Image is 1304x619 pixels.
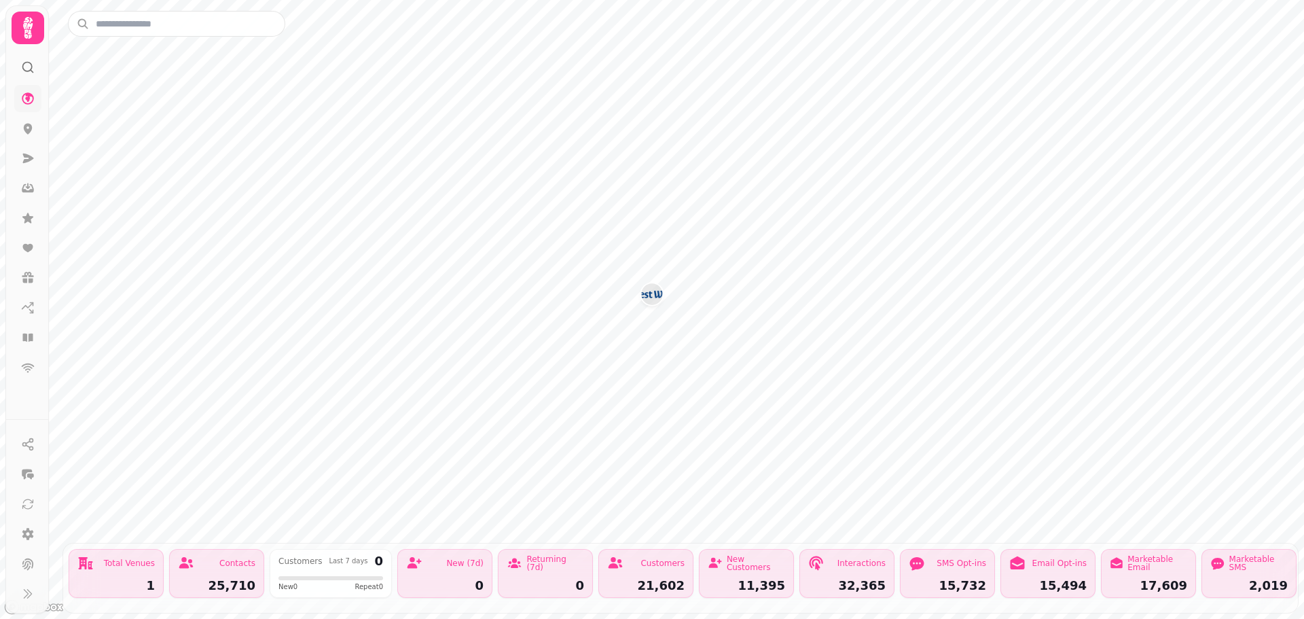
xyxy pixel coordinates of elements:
div: Marketable SMS [1229,555,1288,571]
div: 32,365 [808,580,886,592]
div: 15,732 [909,580,986,592]
div: 11,395 [708,580,785,592]
div: 0 [374,555,383,567]
div: New Customers [727,555,785,571]
div: 1 [77,580,155,592]
div: Email Opt-ins [1032,559,1087,567]
div: 25,710 [178,580,255,592]
div: 0 [406,580,484,592]
span: Repeat 0 [355,582,383,592]
button: Legacy Hotels, Chilworth Manor Hotel - 83920 [641,283,663,305]
span: New 0 [278,582,297,592]
div: 15,494 [1009,580,1087,592]
div: Marketable Email [1127,555,1187,571]
div: 2,019 [1210,580,1288,592]
div: Map marker [641,283,663,309]
div: New (7d) [446,559,484,567]
div: Returning (7d) [526,555,584,571]
div: Interactions [837,559,886,567]
div: Contacts [219,559,255,567]
div: Customers [278,557,323,565]
div: Customers [640,559,685,567]
div: SMS Opt-ins [937,559,986,567]
a: Mapbox logo [4,599,64,615]
div: Last 7 days [329,558,367,565]
div: 17,609 [1110,580,1187,592]
div: 21,602 [607,580,685,592]
div: 0 [507,580,584,592]
div: Total Venues [104,559,155,567]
